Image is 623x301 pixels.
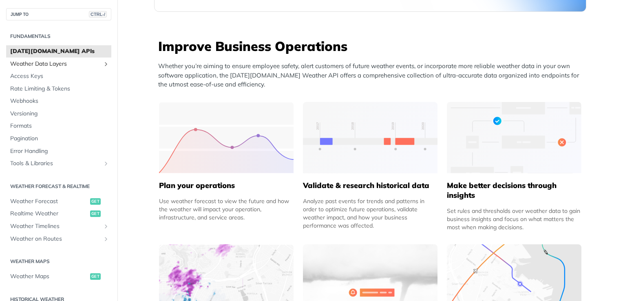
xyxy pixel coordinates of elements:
[6,8,111,20] button: JUMP TOCTRL-/
[10,60,101,68] span: Weather Data Layers
[6,83,111,95] a: Rate Limiting & Tokens
[6,33,111,40] h2: Fundamentals
[10,147,109,155] span: Error Handling
[6,220,111,232] a: Weather TimelinesShow subpages for Weather Timelines
[303,102,437,173] img: 13d7ca0-group-496-2.svg
[103,160,109,167] button: Show subpages for Tools & Libraries
[447,207,581,231] div: Set rules and thresholds over weather data to gain business insights and focus on what matters th...
[158,37,586,55] h3: Improve Business Operations
[303,181,437,190] h5: Validate & research historical data
[90,273,101,280] span: get
[10,197,88,206] span: Weather Forecast
[6,233,111,245] a: Weather on RoutesShow subpages for Weather on Routes
[159,197,294,221] div: Use weather forecast to view the future and how the weather will impact your operation, infrastru...
[6,195,111,208] a: Weather Forecastget
[158,62,586,89] p: Whether you’re aiming to ensure employee safety, alert customers of future weather events, or inc...
[10,97,109,105] span: Webhooks
[6,133,111,145] a: Pagination
[89,11,107,18] span: CTRL-/
[103,223,109,230] button: Show subpages for Weather Timelines
[6,183,111,190] h2: Weather Forecast & realtime
[10,85,109,93] span: Rate Limiting & Tokens
[6,258,111,265] h2: Weather Maps
[103,236,109,242] button: Show subpages for Weather on Routes
[103,61,109,67] button: Show subpages for Weather Data Layers
[10,272,88,281] span: Weather Maps
[159,181,294,190] h5: Plan your operations
[6,58,111,70] a: Weather Data LayersShow subpages for Weather Data Layers
[90,210,101,217] span: get
[10,210,88,218] span: Realtime Weather
[6,145,111,157] a: Error Handling
[6,270,111,283] a: Weather Mapsget
[10,159,101,168] span: Tools & Libraries
[447,181,581,200] h5: Make better decisions through insights
[10,235,101,243] span: Weather on Routes
[6,70,111,82] a: Access Keys
[303,197,437,230] div: Analyze past events for trends and patterns in order to optimize future operations, validate weat...
[90,198,101,205] span: get
[159,102,294,173] img: 39565e8-group-4962x.svg
[447,102,581,173] img: a22d113-group-496-32x.svg
[6,108,111,120] a: Versioning
[6,208,111,220] a: Realtime Weatherget
[6,157,111,170] a: Tools & LibrariesShow subpages for Tools & Libraries
[10,72,109,80] span: Access Keys
[10,122,109,130] span: Formats
[6,45,111,58] a: [DATE][DOMAIN_NAME] APIs
[6,120,111,132] a: Formats
[10,222,101,230] span: Weather Timelines
[6,95,111,107] a: Webhooks
[10,47,109,55] span: [DATE][DOMAIN_NAME] APIs
[10,110,109,118] span: Versioning
[10,135,109,143] span: Pagination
